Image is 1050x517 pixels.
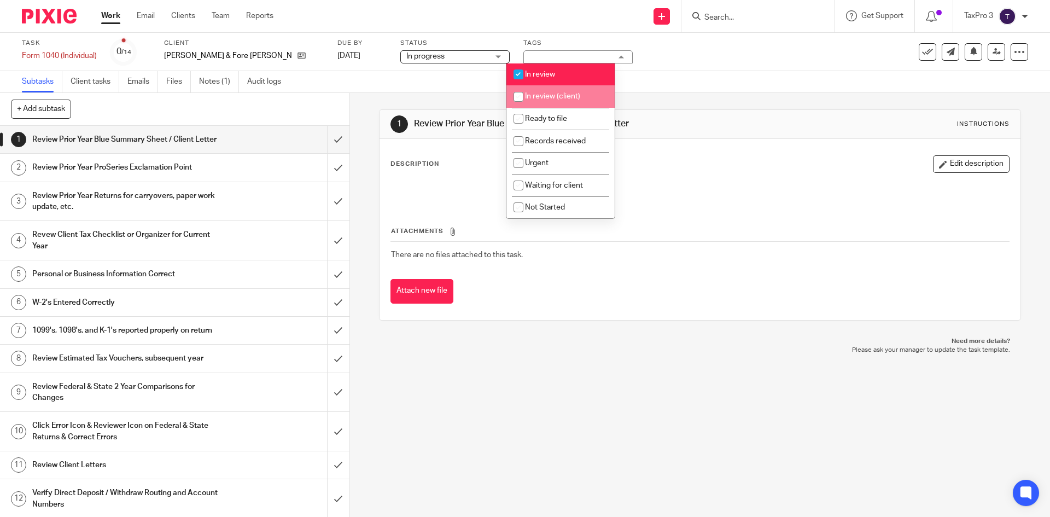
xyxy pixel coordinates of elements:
h1: 1099's, 1098's, and K-1's reported properly on return [32,322,221,339]
p: [PERSON_NAME] & Fore [PERSON_NAME] [164,50,292,61]
small: /14 [121,49,131,55]
div: 8 [11,351,26,366]
a: Emails [127,71,158,92]
img: Pixie [22,9,77,24]
div: 7 [11,323,26,338]
a: Files [166,71,191,92]
p: Need more details? [390,337,1010,346]
h1: Personal or Business Information Correct [32,266,221,282]
span: Waiting for client [525,182,583,189]
div: Form 1040 (Individual) [22,50,97,61]
h1: Revew Client Tax Checklist or Organizer for Current Year [32,226,221,254]
h1: Verify Direct Deposit / Withdraw Routing and Account Numbers [32,485,221,513]
span: Ready to file [525,115,567,123]
label: Status [400,39,510,48]
div: 3 [11,194,26,209]
label: Client [164,39,324,48]
h1: Review Estimated Tax Vouchers, subsequent year [32,350,221,367]
a: Client tasks [71,71,119,92]
span: Not Started [525,204,565,211]
a: Clients [171,10,195,21]
a: Work [101,10,120,21]
button: Edit description [933,155,1010,173]
div: 2 [11,160,26,176]
div: 4 [11,233,26,248]
div: 1 [390,115,408,133]
div: 1 [11,132,26,147]
div: 0 [116,45,131,58]
p: Please ask your manager to update the task template. [390,346,1010,355]
div: 11 [11,457,26,473]
label: Due by [337,39,387,48]
a: Reports [246,10,273,21]
h1: Review Prior Year Blue Summary Sheet / Client Letter [32,131,221,148]
h1: Review Federal & State 2 Year Comparisons for Changes [32,379,221,406]
p: Description [390,160,439,169]
span: [DATE] [337,52,360,60]
label: Task [22,39,97,48]
span: In review (client) [525,92,580,100]
div: 5 [11,266,26,282]
h1: W-2's Entered Correctly [32,294,221,311]
button: Attach new file [390,279,453,304]
input: Search [703,13,802,23]
a: Subtasks [22,71,62,92]
a: Audit logs [247,71,289,92]
a: Email [137,10,155,21]
img: svg%3E [999,8,1016,25]
div: 6 [11,295,26,310]
h1: Review Prior Year Blue Summary Sheet / Client Letter [414,118,724,130]
span: In review [525,71,555,78]
div: Instructions [957,120,1010,129]
a: Notes (1) [199,71,239,92]
p: TaxPro 3 [964,10,993,21]
h1: Review Client Letters [32,457,221,473]
div: 9 [11,385,26,400]
h1: Click Error Icon & Reviewer Icon on Federal & State Returns & Correct Errors [32,417,221,445]
span: In progress [406,53,445,60]
a: Team [212,10,230,21]
span: Attachments [391,228,444,234]
label: Tags [523,39,633,48]
h1: Review Prior Year Returns for carryovers, paper work update, etc. [32,188,221,216]
div: 10 [11,424,26,439]
div: 12 [11,491,26,507]
span: There are no files attached to this task. [391,251,523,259]
span: Urgent [525,159,549,167]
span: Get Support [861,12,903,20]
span: Records received [525,137,586,145]
button: + Add subtask [11,100,71,118]
h1: Review Prior Year ProSeries Exclamation Point [32,159,221,176]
